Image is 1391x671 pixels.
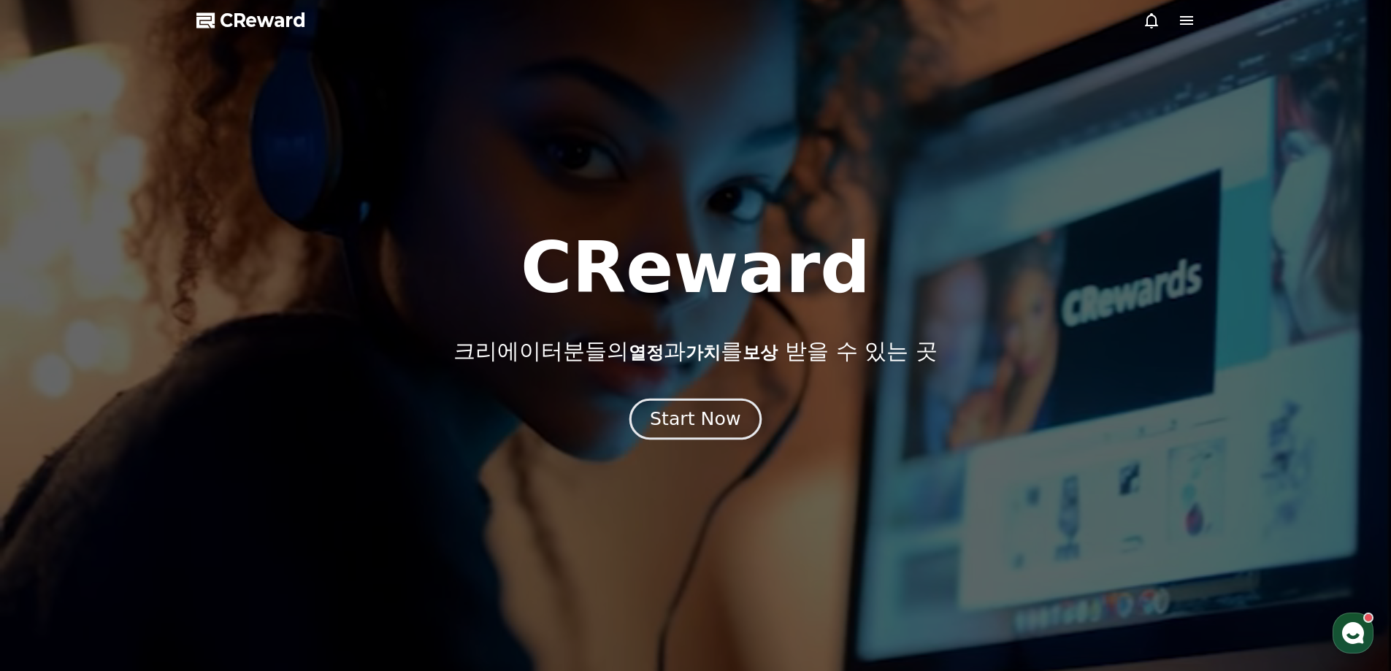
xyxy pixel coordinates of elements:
span: 설정 [226,485,243,496]
span: 보상 [743,342,778,363]
span: 가치 [686,342,721,363]
span: 열정 [629,342,664,363]
p: 크리에이터분들의 과 를 받을 수 있는 곳 [453,338,937,364]
button: Start Now [629,398,762,440]
h1: CReward [521,233,870,303]
span: 대화 [134,486,151,497]
div: Start Now [650,407,740,432]
span: 홈 [46,485,55,496]
a: 설정 [188,463,280,499]
a: 대화 [96,463,188,499]
a: 홈 [4,463,96,499]
span: CReward [220,9,306,32]
a: Start Now [632,414,759,428]
a: CReward [196,9,306,32]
